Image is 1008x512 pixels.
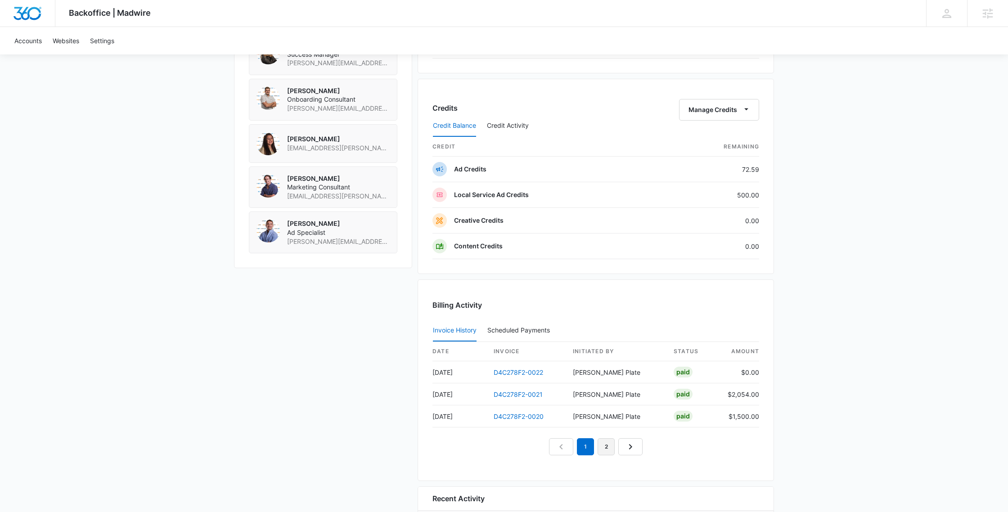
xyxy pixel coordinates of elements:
h3: Billing Activity [432,300,759,310]
p: Local Service Ad Credits [454,190,529,199]
td: 500.00 [664,182,759,208]
h6: Recent Activity [432,493,485,504]
div: Scheduled Payments [487,327,553,333]
a: D4C278F2-0021 [494,391,543,398]
td: [DATE] [432,383,486,405]
span: Onboarding Consultant [287,95,390,104]
img: Audriana Talamantes [256,132,280,155]
button: Manage Credits [679,99,759,121]
p: Content Credits [454,242,503,251]
span: [PERSON_NAME][EMAIL_ADDRESS][PERSON_NAME][DOMAIN_NAME] [287,237,390,246]
a: D4C278F2-0022 [494,368,543,376]
a: Accounts [9,27,47,54]
p: Creative Credits [454,216,504,225]
td: [PERSON_NAME] Plate [566,405,666,427]
img: Will Davis [256,174,280,198]
td: [DATE] [432,405,486,427]
th: date [432,342,486,361]
p: [PERSON_NAME] [287,174,390,183]
td: 72.59 [664,157,759,182]
th: Initiated By [566,342,666,361]
button: Invoice History [433,320,477,341]
a: Websites [47,27,85,54]
div: Paid [674,389,693,400]
div: Paid [674,367,693,377]
th: invoice [486,342,566,361]
td: 0.00 [664,234,759,259]
th: amount [720,342,759,361]
td: $1,500.00 [720,405,759,427]
th: Remaining [664,137,759,157]
a: Next Page [618,438,643,455]
th: credit [432,137,664,157]
td: [DATE] [432,361,486,383]
td: $0.00 [720,361,759,383]
p: [PERSON_NAME] [287,219,390,228]
span: [PERSON_NAME][EMAIL_ADDRESS][PERSON_NAME][DOMAIN_NAME] [287,104,390,113]
td: [PERSON_NAME] Plate [566,383,666,405]
img: Tyler Rasdon [256,219,280,243]
button: Credit Balance [433,115,476,137]
p: [PERSON_NAME] [287,86,390,95]
span: Ad Specialist [287,228,390,237]
th: status [666,342,720,361]
p: Ad Credits [454,165,486,174]
nav: Pagination [549,438,643,455]
a: Page 2 [598,438,615,455]
p: [PERSON_NAME] [287,135,390,144]
a: D4C278F2-0020 [494,413,544,420]
span: Marketing Consultant [287,183,390,192]
em: 1 [577,438,594,455]
h3: Credits [432,103,458,113]
td: [PERSON_NAME] Plate [566,361,666,383]
span: [EMAIL_ADDRESS][PERSON_NAME][DOMAIN_NAME] [287,144,390,153]
td: $2,054.00 [720,383,759,405]
span: [EMAIL_ADDRESS][PERSON_NAME][DOMAIN_NAME] [287,192,390,201]
div: Paid [674,411,693,422]
span: [PERSON_NAME][EMAIL_ADDRESS][DOMAIN_NAME] [287,58,390,67]
a: Settings [85,27,120,54]
img: Alexander Blaho [256,86,280,110]
td: 0.00 [664,208,759,234]
button: Credit Activity [487,115,529,137]
span: Backoffice | Madwire [69,8,151,18]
